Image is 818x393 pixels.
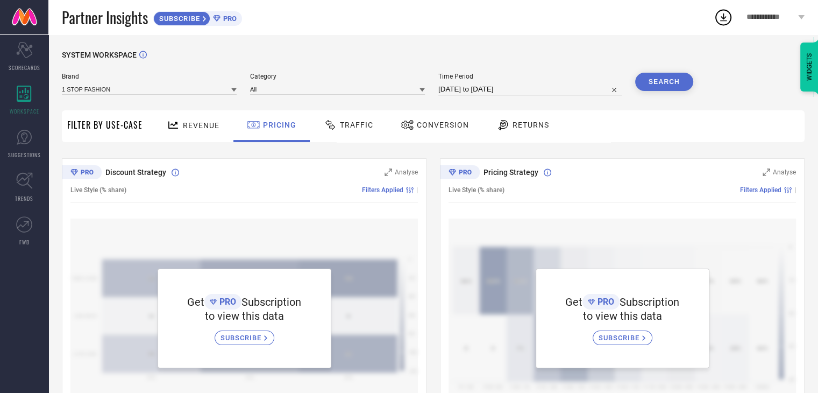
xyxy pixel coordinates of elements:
[362,186,403,194] span: Filters Applied
[220,15,237,23] span: PRO
[449,186,504,194] span: Live Style (% share)
[62,73,237,80] span: Brand
[440,165,480,181] div: Premium
[183,121,219,130] span: Revenue
[794,186,796,194] span: |
[8,151,41,159] span: SUGGESTIONS
[263,121,296,129] span: Pricing
[70,186,126,194] span: Live Style (% share)
[595,297,614,307] span: PRO
[714,8,733,27] div: Open download list
[153,9,242,26] a: SUBSCRIBEPRO
[340,121,373,129] span: Traffic
[620,296,679,308] span: Subscription
[154,15,203,23] span: SUBSCRIBE
[417,121,469,129] span: Conversion
[565,296,582,308] span: Get
[205,310,284,322] span: to view this data
[583,310,662,322] span: to view this data
[593,322,652,345] a: SUBSCRIBE
[385,169,392,176] svg: Zoom
[763,169,770,176] svg: Zoom
[15,194,33,202] span: TRENDS
[635,73,693,91] button: Search
[438,83,622,96] input: Select time period
[105,168,166,177] span: Discount Strategy
[438,73,622,80] span: Time Period
[250,73,425,80] span: Category
[215,322,274,345] a: SUBSCRIBE
[599,334,642,342] span: SUBSCRIBE
[395,169,418,176] span: Analyse
[220,334,264,342] span: SUBSCRIBE
[241,296,301,308] span: Subscription
[62,6,148,29] span: Partner Insights
[416,186,418,194] span: |
[10,107,39,115] span: WORKSPACE
[773,169,796,176] span: Analyse
[9,64,40,72] span: SCORECARDS
[217,297,236,307] span: PRO
[19,238,30,246] span: FWD
[67,118,143,131] span: Filter By Use-Case
[187,296,204,308] span: Get
[62,165,102,181] div: Premium
[483,168,538,177] span: Pricing Strategy
[740,186,781,194] span: Filters Applied
[513,121,549,129] span: Returns
[62,51,137,59] span: SYSTEM WORKSPACE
